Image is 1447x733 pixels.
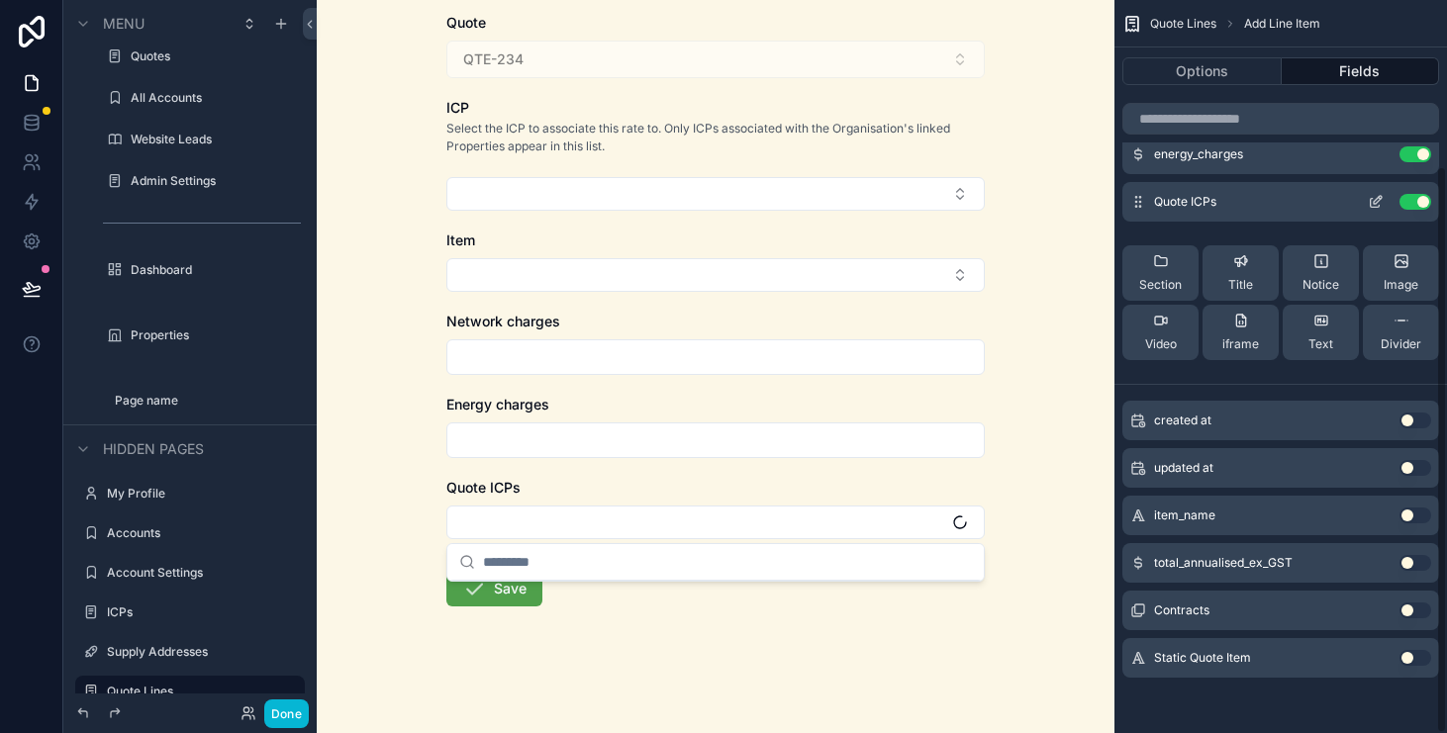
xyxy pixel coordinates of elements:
[107,525,301,541] label: Accounts
[1381,336,1421,352] span: Divider
[1228,277,1253,293] span: Title
[131,173,301,189] label: Admin Settings
[1244,16,1320,32] span: Add Line Item
[131,327,301,343] label: Properties
[446,120,985,155] p: Select the ICP to associate this rate to. Only ICPs associated with the Organisation's linked Pro...
[1122,305,1199,360] button: Video
[131,90,301,106] label: All Accounts
[446,231,475,248] span: Item
[1384,277,1418,293] span: Image
[446,258,985,292] button: Select Button
[1203,245,1279,301] button: Title
[107,486,301,502] label: My Profile
[1283,245,1359,301] button: Notice
[1203,305,1279,360] button: iframe
[446,313,560,329] span: Network charges
[131,132,301,147] label: Website Leads
[1154,146,1243,162] span: energy_charges
[446,99,469,116] span: ICP
[1122,57,1282,85] button: Options
[264,699,309,728] button: Done
[1154,650,1251,666] span: Static Quote Item
[131,48,301,64] label: Quotes
[446,571,542,606] button: Save
[446,14,486,31] span: Quote
[1154,507,1215,523] span: item_name
[1363,245,1439,301] button: Image
[1283,305,1359,360] button: Text
[107,644,301,660] label: Supply Addresses
[107,565,301,581] label: Account Settings
[1154,602,1209,618] span: Contracts
[1154,460,1213,476] span: updated at
[1145,336,1177,352] span: Video
[446,479,521,496] span: Quote ICPs
[1154,412,1211,428] span: created at
[1222,336,1259,352] span: iframe
[446,505,985,539] button: Select Button
[1308,336,1333,352] span: Text
[131,262,301,278] label: Dashboard
[1363,305,1439,360] button: Divider
[1154,194,1216,210] span: Quote ICPs
[107,684,293,699] label: Quote Lines
[1282,57,1440,85] button: Fields
[103,14,145,34] span: Menu
[446,177,985,211] button: Select Button
[1302,277,1339,293] span: Notice
[103,439,204,459] span: Hidden pages
[115,393,301,409] label: Page name
[1154,555,1293,571] span: total_annualised_ex_GST
[1150,16,1216,32] span: Quote Lines
[446,396,549,412] span: Energy charges
[1122,245,1199,301] button: Section
[107,604,301,620] label: ICPs
[1139,277,1182,293] span: Section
